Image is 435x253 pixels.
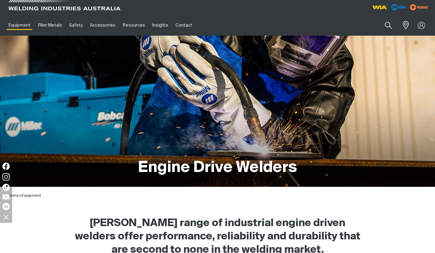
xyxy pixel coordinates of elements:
img: hide socials [1,212,11,222]
a: Accessories [86,15,119,36]
a: Resources [119,15,149,36]
a: Equipment [21,194,41,198]
a: Home [8,194,19,198]
img: miller [408,3,430,12]
a: Contact [172,15,196,36]
img: Facebook [2,163,10,170]
img: Instagram [2,173,10,180]
a: Filler Metals [34,15,65,36]
img: YouTube [2,194,10,199]
a: Safety [66,15,86,36]
input: Product name or item number... [371,18,399,32]
a: Insights [149,15,172,36]
nav: Main [5,15,324,36]
h1: Engine Drive Welders [138,158,297,178]
img: TikTok [2,184,10,191]
button: Search products [378,18,399,32]
a: Equipment [5,15,34,36]
img: LinkedIn [2,203,10,210]
span: > [19,194,21,198]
